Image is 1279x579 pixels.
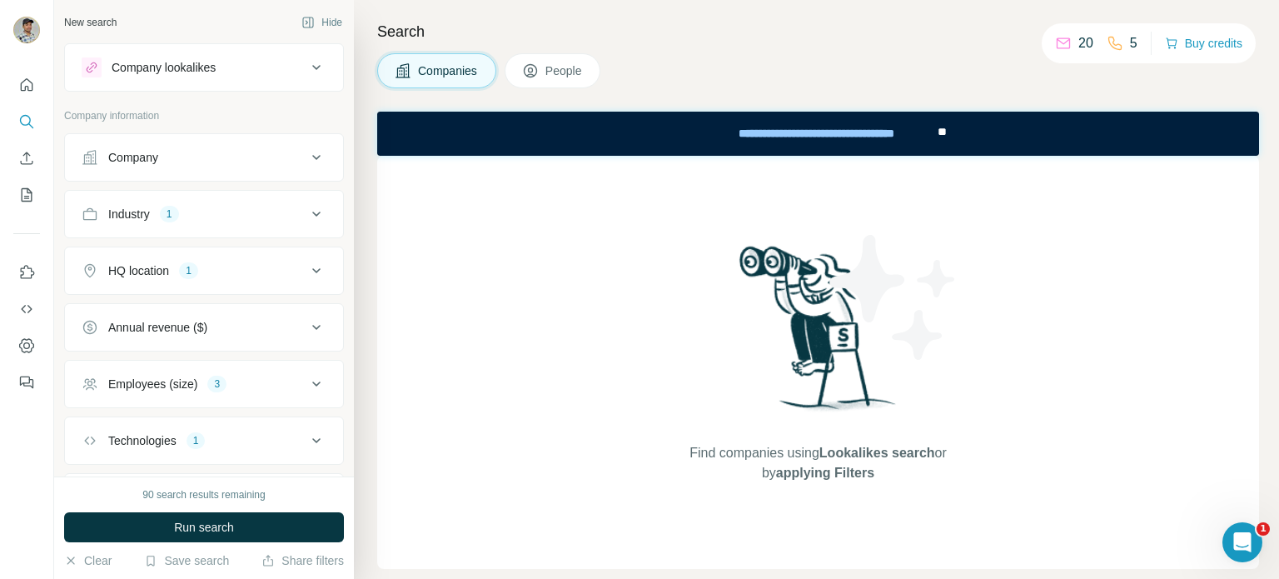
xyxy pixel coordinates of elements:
[65,364,343,404] button: Employees (size)3
[776,466,874,480] span: applying Filters
[179,263,198,278] div: 1
[65,251,343,291] button: HQ location1
[418,62,479,79] span: Companies
[160,207,179,222] div: 1
[13,367,40,397] button: Feedback
[13,294,40,324] button: Use Surfe API
[112,59,216,76] div: Company lookalikes
[187,433,206,448] div: 1
[1257,522,1270,536] span: 1
[819,222,968,372] img: Surfe Illustration - Stars
[65,47,343,87] button: Company lookalikes
[684,443,951,483] span: Find companies using or by
[261,552,344,569] button: Share filters
[13,17,40,43] img: Avatar
[65,137,343,177] button: Company
[1078,33,1093,53] p: 20
[108,149,158,166] div: Company
[545,62,584,79] span: People
[108,319,207,336] div: Annual revenue ($)
[144,552,229,569] button: Save search
[65,307,343,347] button: Annual revenue ($)
[108,432,177,449] div: Technologies
[65,421,343,461] button: Technologies1
[13,180,40,210] button: My lists
[732,242,905,427] img: Surfe Illustration - Woman searching with binoculars
[13,107,40,137] button: Search
[819,446,935,460] span: Lookalikes search
[64,108,344,123] p: Company information
[1165,32,1242,55] button: Buy credits
[377,112,1259,156] iframe: Banner
[377,20,1259,43] h4: Search
[108,376,197,392] div: Employees (size)
[13,143,40,173] button: Enrich CSV
[13,70,40,100] button: Quick start
[207,377,226,392] div: 3
[290,10,354,35] button: Hide
[65,194,343,234] button: Industry1
[64,512,344,542] button: Run search
[108,262,169,279] div: HQ location
[64,15,117,30] div: New search
[13,257,40,287] button: Use Surfe on LinkedIn
[142,487,265,502] div: 90 search results remaining
[64,552,112,569] button: Clear
[174,519,234,536] span: Run search
[108,206,150,222] div: Industry
[1130,33,1137,53] p: 5
[13,331,40,361] button: Dashboard
[1222,522,1262,562] iframe: Intercom live chat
